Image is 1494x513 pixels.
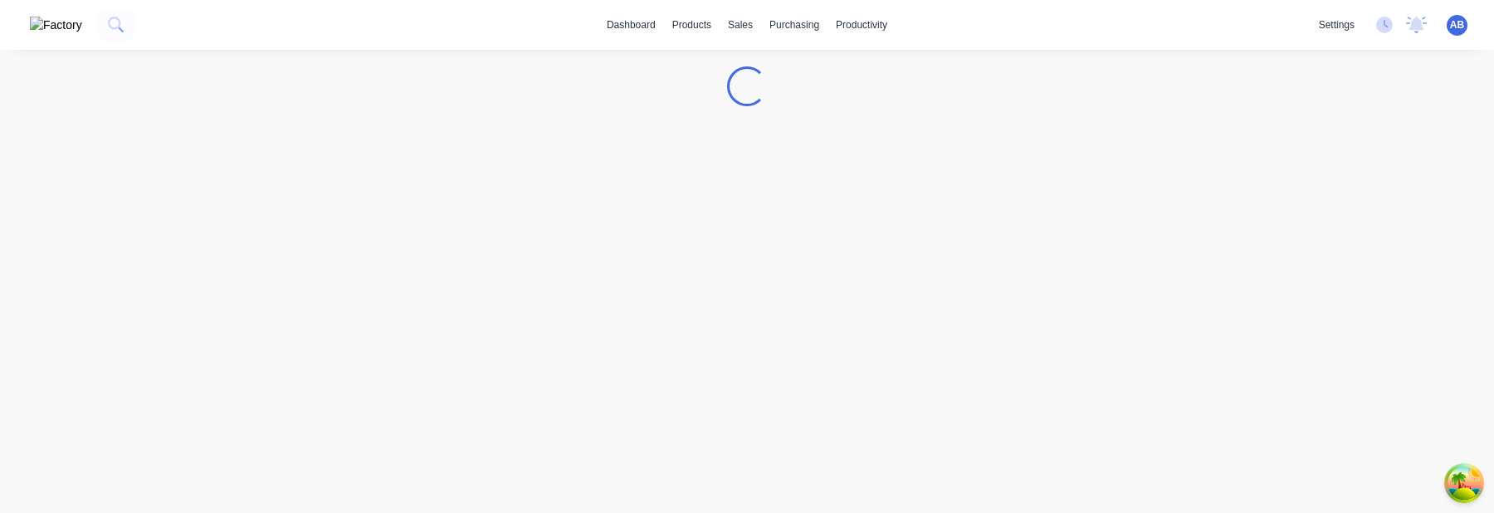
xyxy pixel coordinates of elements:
img: Factory [30,17,82,34]
div: sales [720,12,761,37]
div: productivity [828,12,896,37]
button: Open Tanstack query devtools [1448,467,1481,500]
div: products [664,12,720,37]
div: purchasing [761,12,828,37]
div: settings [1311,12,1363,37]
span: AB [1450,17,1464,32]
a: dashboard [598,12,664,37]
